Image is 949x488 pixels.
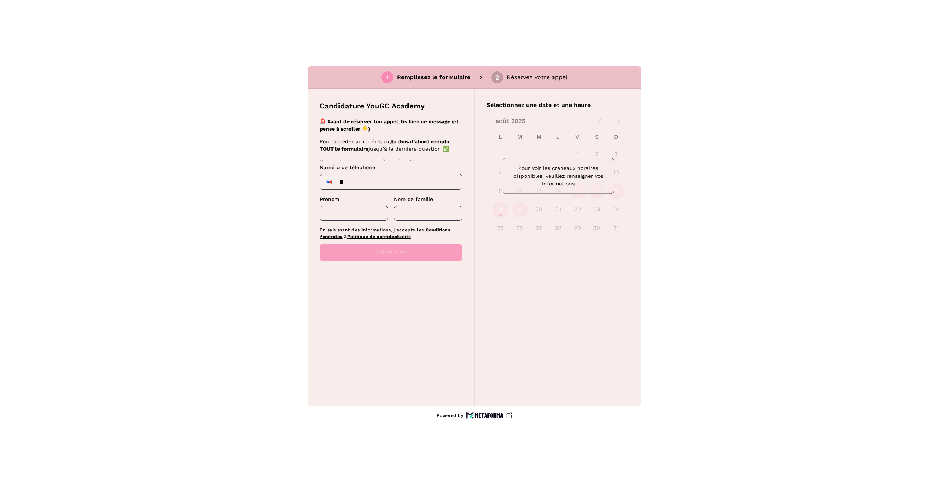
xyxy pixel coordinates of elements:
[509,164,608,188] p: Pour voir les créneaux horaires disponibles, veuillez renseigner vos informations
[397,73,470,82] p: Remplissez le formulaire
[487,101,629,110] p: Sélectionnez une date et une heure
[320,196,339,202] span: Prénom
[320,138,460,153] p: Pour accéder aux créneaux, jusqu’à la dernière question ✅
[321,176,336,188] div: United States: + 1
[394,196,433,202] span: Nom de famille
[495,74,499,81] div: 2
[320,158,460,173] p: Si aucun créneau ne s’affiche à la fin, pas de panique :
[320,118,459,132] strong: 🚨 Avant de réserver ton appel, lis bien ce message (et pense à scroller 👇)
[320,164,375,170] span: Numéro de téléphone
[437,412,512,419] a: Powered by
[347,234,411,239] a: Politique de confidentialité
[386,74,388,81] div: 1
[507,73,568,82] p: Réservez votre appel
[320,101,425,111] p: Candidature YouGC Academy
[437,412,463,418] p: Powered by
[320,227,462,240] p: En saisissant des informations, j'accepte les
[344,234,347,239] span: &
